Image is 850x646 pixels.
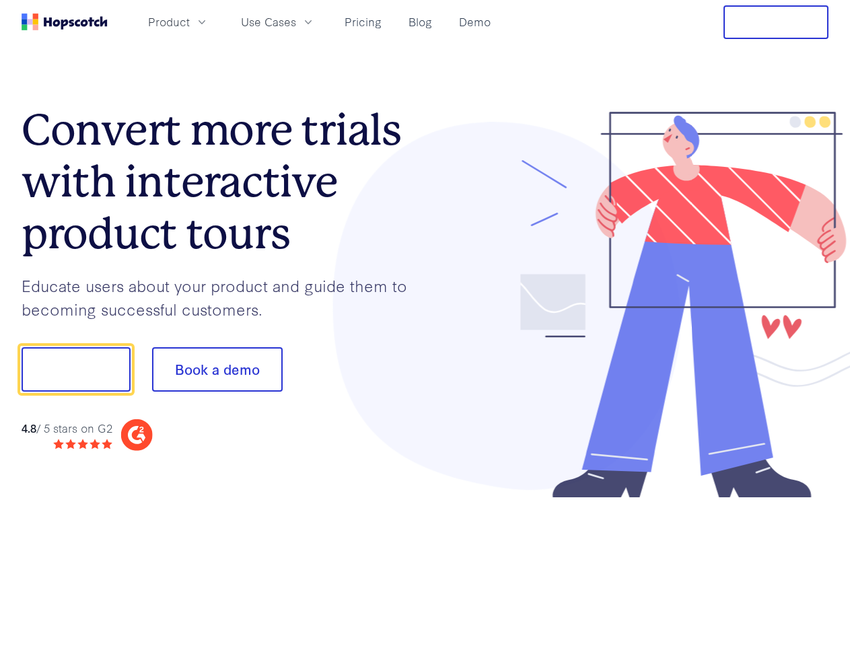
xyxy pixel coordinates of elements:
button: Use Cases [233,11,323,33]
h1: Convert more trials with interactive product tours [22,104,425,259]
button: Free Trial [723,5,828,39]
a: Pricing [339,11,387,33]
p: Educate users about your product and guide them to becoming successful customers. [22,274,425,320]
div: / 5 stars on G2 [22,420,112,437]
a: Home [22,13,108,30]
button: Book a demo [152,347,283,392]
a: Blog [403,11,437,33]
button: Product [140,11,217,33]
strong: 4.8 [22,420,36,435]
span: Use Cases [241,13,296,30]
span: Product [148,13,190,30]
a: Demo [454,11,496,33]
button: Show me! [22,347,131,392]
